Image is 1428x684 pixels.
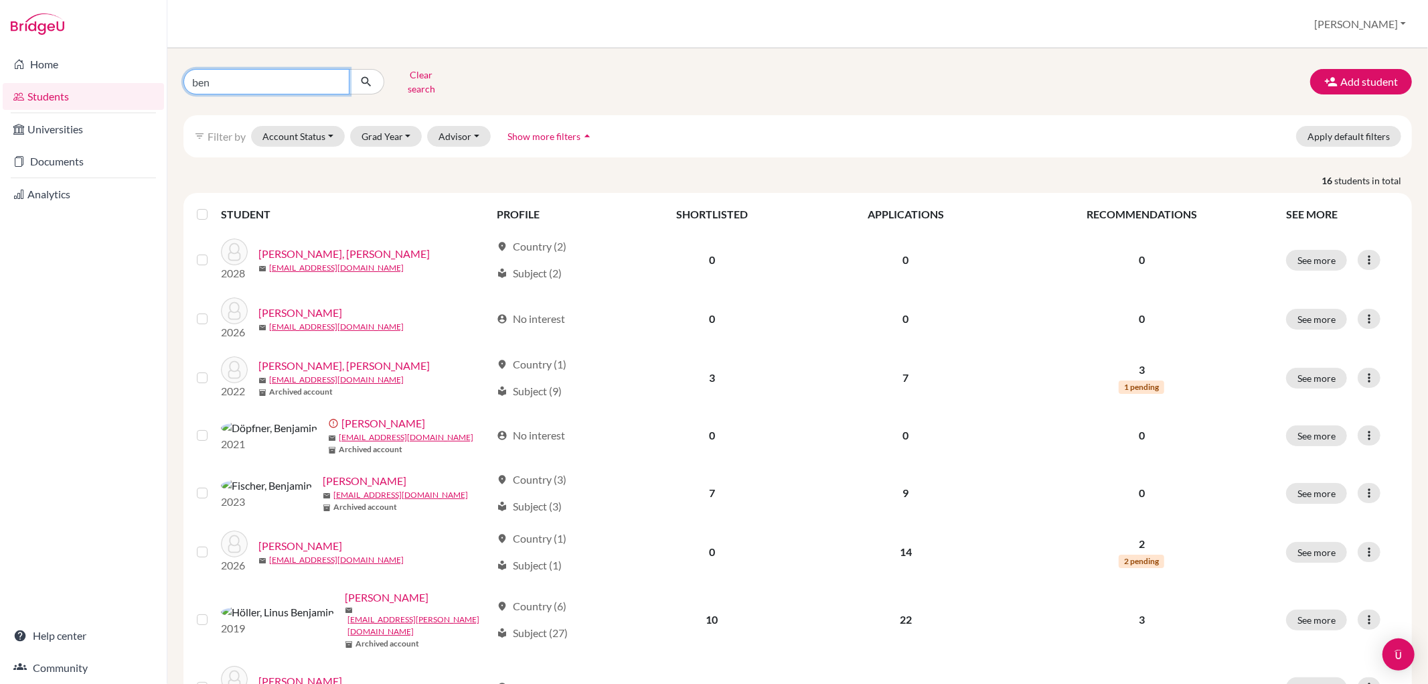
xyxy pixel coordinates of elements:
[489,198,617,230] th: PROFILE
[221,620,334,636] p: 2019
[806,407,1005,464] td: 0
[258,557,266,565] span: mail
[507,131,580,142] span: Show more filters
[1286,483,1347,504] button: See more
[617,582,806,658] td: 10
[258,358,430,374] a: [PERSON_NAME], [PERSON_NAME]
[3,181,164,208] a: Analytics
[258,246,430,262] a: [PERSON_NAME], [PERSON_NAME]
[1308,11,1412,37] button: [PERSON_NAME]
[341,415,425,431] a: [PERSON_NAME]
[350,126,422,147] button: Grad Year
[497,557,562,573] div: Subject (1)
[194,131,205,141] i: filter_list
[11,13,64,35] img: Bridge-U
[221,557,248,573] p: 2026
[3,83,164,110] a: Students
[806,348,1005,407] td: 7
[580,129,594,143] i: arrow_drop_up
[3,51,164,78] a: Home
[497,533,507,544] span: location_on
[333,501,397,513] b: Archived account
[497,625,568,641] div: Subject (27)
[1014,311,1270,327] p: 0
[497,501,507,512] span: local_library
[497,268,507,279] span: local_library
[617,198,806,230] th: SHORTLISTED
[258,538,342,554] a: [PERSON_NAME]
[339,443,402,456] b: Archived account
[497,314,507,324] span: account_circle
[497,311,565,327] div: No interest
[221,297,248,324] img: Bender, Paul
[208,130,246,143] span: Filter by
[497,238,566,255] div: Country (2)
[1119,555,1164,568] span: 2 pending
[617,464,806,523] td: 7
[323,492,331,500] span: mail
[221,436,317,452] p: 2021
[497,241,507,252] span: location_on
[497,598,566,614] div: Country (6)
[345,590,428,606] a: [PERSON_NAME]
[258,324,266,332] span: mail
[497,430,507,441] span: account_circle
[258,265,266,273] span: mail
[1014,362,1270,378] p: 3
[497,383,562,399] div: Subject (9)
[221,478,312,494] img: Fischer, Benjamin
[806,464,1005,523] td: 9
[328,434,336,442] span: mail
[1286,309,1347,330] button: See more
[497,601,507,612] span: location_on
[221,604,334,620] img: Höller, Linus Benjamin
[339,431,473,443] a: [EMAIL_ADDRESS][DOMAIN_NAME]
[1334,174,1412,188] span: students in total
[3,116,164,143] a: Universities
[328,418,341,429] span: error_outline
[1014,427,1270,443] p: 0
[806,523,1005,582] td: 14
[427,126,491,147] button: Advisor
[221,265,248,281] p: 2028
[617,230,806,289] td: 0
[355,638,419,650] b: Archived account
[1286,250,1347,271] button: See more
[258,389,266,397] span: inventory_2
[497,531,566,547] div: Country (1)
[221,238,248,265] img: Ben Anat, Shira
[1006,198,1278,230] th: RECOMMENDATIONS
[1296,126,1401,147] button: Apply default filters
[323,473,406,489] a: [PERSON_NAME]
[497,356,566,372] div: Country (1)
[258,305,342,321] a: [PERSON_NAME]
[333,489,468,501] a: [EMAIL_ADDRESS][DOMAIN_NAME]
[3,148,164,175] a: Documents
[1322,174,1334,188] strong: 16
[269,386,333,398] b: Archived account
[497,386,507,397] span: local_library
[323,504,331,512] span: inventory_2
[497,427,565,443] div: No interest
[1310,69,1412,94] button: Add student
[347,614,491,638] a: [EMAIL_ADDRESS][PERSON_NAME][DOMAIN_NAME]
[806,289,1005,348] td: 0
[1014,612,1270,628] p: 3
[258,377,266,385] span: mail
[1014,536,1270,552] p: 2
[617,289,806,348] td: 0
[1286,542,1347,563] button: See more
[221,494,312,510] p: 2023
[497,359,507,370] span: location_on
[221,356,248,383] img: Benjamin, Richter
[345,606,353,614] span: mail
[269,554,404,566] a: [EMAIL_ADDRESS][DOMAIN_NAME]
[3,622,164,649] a: Help center
[497,265,562,281] div: Subject (2)
[269,374,404,386] a: [EMAIL_ADDRESS][DOMAIN_NAME]
[183,69,349,94] input: Find student by name...
[497,474,507,485] span: location_on
[497,560,507,571] span: local_library
[328,446,336,454] span: inventory_2
[806,582,1005,658] td: 22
